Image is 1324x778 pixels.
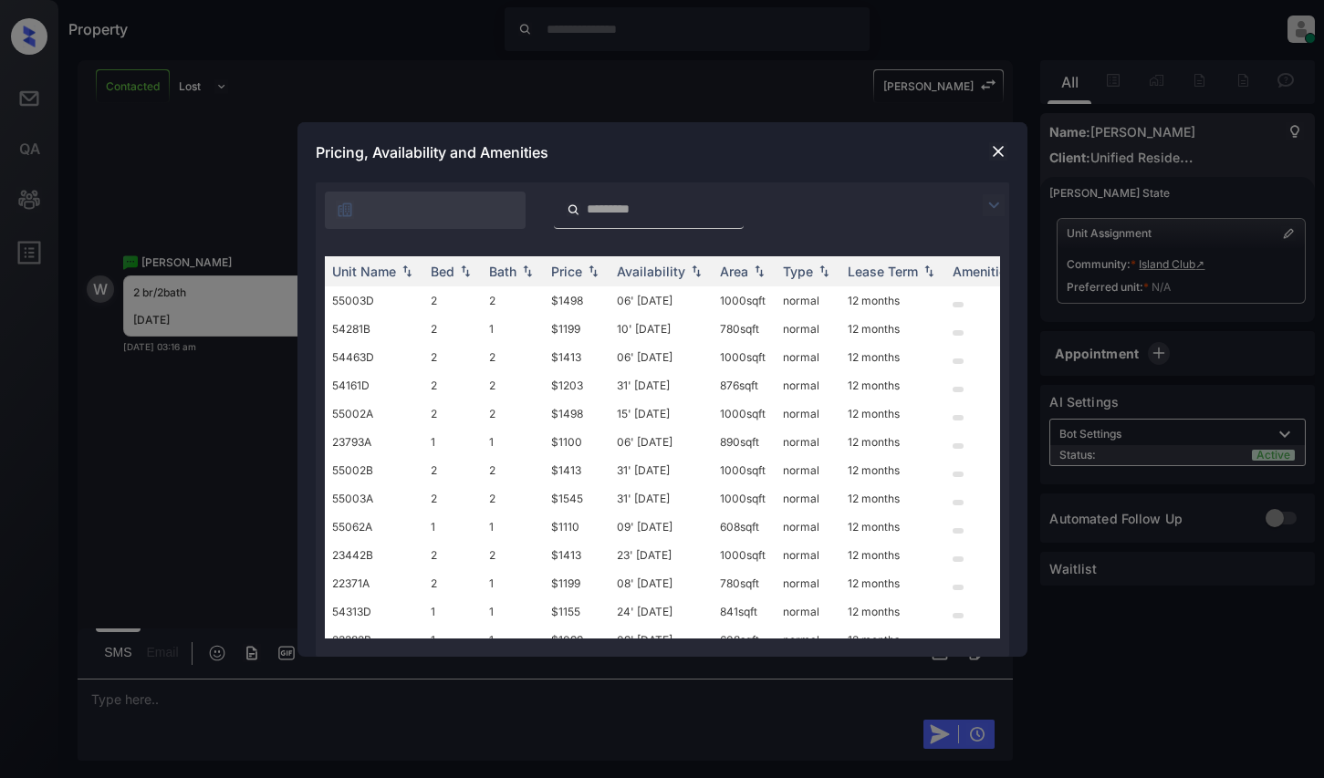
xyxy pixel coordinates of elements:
td: 2 [482,286,544,315]
td: 1 [482,315,544,343]
td: 1000 sqft [713,541,776,569]
td: 12 months [840,541,945,569]
td: 12 months [840,399,945,428]
td: 06' [DATE] [610,428,713,456]
td: 15' [DATE] [610,399,713,428]
td: normal [776,513,840,541]
td: 54463D [325,343,423,371]
td: 12 months [840,626,945,654]
td: 55002B [325,456,423,484]
td: 08' [DATE] [610,569,713,597]
td: 55062A [325,513,423,541]
td: 31' [DATE] [610,371,713,399]
div: Unit Name [332,264,396,279]
td: 2 [482,343,544,371]
td: 23442B [325,541,423,569]
img: icon-zuma [567,202,580,218]
td: normal [776,626,840,654]
div: Lease Term [848,264,918,279]
td: 1 [423,428,482,456]
td: 2 [482,541,544,569]
td: normal [776,597,840,626]
td: $1199 [544,569,610,597]
td: 1 [482,428,544,456]
td: 1000 sqft [713,286,776,315]
td: normal [776,428,840,456]
td: 10' [DATE] [610,315,713,343]
td: $1413 [544,456,610,484]
td: 54313D [325,597,423,626]
td: $1413 [544,541,610,569]
td: 12 months [840,513,945,541]
td: normal [776,399,840,428]
td: 12 months [840,428,945,456]
td: normal [776,286,840,315]
td: 06' [DATE] [610,343,713,371]
td: normal [776,456,840,484]
td: $1498 [544,399,610,428]
td: 1 [423,597,482,626]
td: 54161D [325,371,423,399]
img: sorting [815,265,833,277]
td: 2 [482,484,544,513]
td: $1155 [544,597,610,626]
td: normal [776,343,840,371]
td: normal [776,569,840,597]
td: 12 months [840,484,945,513]
td: 31' [DATE] [610,484,713,513]
div: Area [720,264,748,279]
td: 55003A [325,484,423,513]
img: sorting [456,265,474,277]
td: 2 [423,541,482,569]
td: 2 [423,343,482,371]
td: 12 months [840,286,945,315]
td: 1 [482,626,544,654]
td: 841 sqft [713,597,776,626]
td: 2 [423,399,482,428]
td: 780 sqft [713,569,776,597]
div: Amenities [953,264,1014,279]
div: Bed [431,264,454,279]
td: 1000 sqft [713,484,776,513]
td: $1498 [544,286,610,315]
td: 780 sqft [713,315,776,343]
td: 06' [DATE] [610,286,713,315]
td: 1 [423,513,482,541]
td: 12 months [840,597,945,626]
td: 12 months [840,456,945,484]
td: 2 [423,569,482,597]
img: sorting [398,265,416,277]
td: $1100 [544,428,610,456]
td: 31' [DATE] [610,456,713,484]
td: 608 sqft [713,626,776,654]
td: 1 [482,569,544,597]
img: sorting [750,265,768,277]
img: sorting [584,265,602,277]
td: 54281B [325,315,423,343]
td: 1000 sqft [713,343,776,371]
td: $1545 [544,484,610,513]
td: 1 [482,597,544,626]
td: $1099 [544,626,610,654]
img: sorting [920,265,938,277]
td: 24' [DATE] [610,597,713,626]
img: icon-zuma [336,201,354,219]
td: 12 months [840,315,945,343]
td: normal [776,484,840,513]
td: 12 months [840,343,945,371]
td: 2 [423,456,482,484]
td: $1110 [544,513,610,541]
td: 2 [423,286,482,315]
td: 55002A [325,399,423,428]
td: 09' [DATE] [610,626,713,654]
td: 890 sqft [713,428,776,456]
div: Type [783,264,813,279]
td: 23382B [325,626,423,654]
td: 1000 sqft [713,399,776,428]
td: 23793A [325,428,423,456]
div: Bath [489,264,516,279]
img: sorting [687,265,705,277]
td: normal [776,371,840,399]
td: $1203 [544,371,610,399]
td: 2 [423,315,482,343]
